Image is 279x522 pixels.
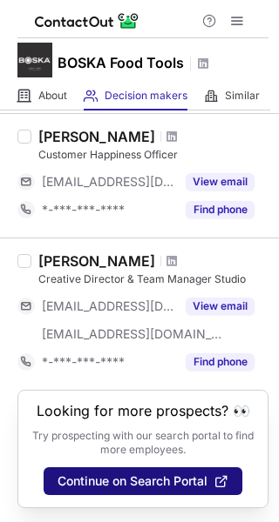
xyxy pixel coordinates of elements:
[35,10,139,31] img: ContactOut v5.3.10
[38,89,67,103] span: About
[38,147,269,163] div: Customer Happiness Officer
[186,353,255,371] button: Reveal Button
[105,89,187,103] span: Decision makers
[42,298,175,314] span: [EMAIL_ADDRESS][DOMAIN_NAME]
[44,467,242,495] button: Continue on Search Portal
[186,173,255,191] button: Reveal Button
[58,474,208,488] span: Continue on Search Portal
[38,271,269,287] div: Creative Director & Team Manager Studio
[37,403,250,418] header: Looking for more prospects? 👀
[58,52,184,73] h1: BOSKA Food Tools
[42,174,175,190] span: [EMAIL_ADDRESS][DOMAIN_NAME]
[38,128,155,145] div: [PERSON_NAME]
[225,89,260,103] span: Similar
[31,429,255,457] p: Try prospecting with our search portal to find more employees.
[186,201,255,218] button: Reveal Button
[17,43,52,77] img: 17ed8e44b458916b1d2b5756caaeece5
[42,326,223,342] span: [EMAIL_ADDRESS][DOMAIN_NAME]
[186,298,255,315] button: Reveal Button
[38,252,155,270] div: [PERSON_NAME]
